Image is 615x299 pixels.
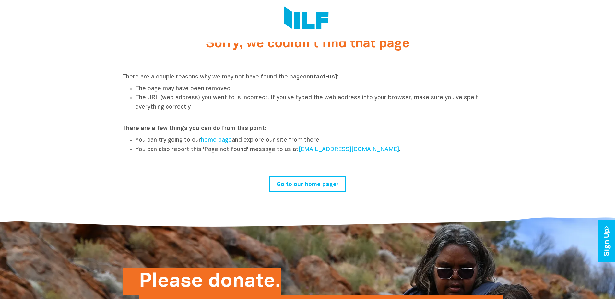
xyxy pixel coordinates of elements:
p: There are a couple reasons why we may not have found the page : [122,73,493,81]
li: You can try going to our and explore our site from there [135,136,493,145]
strong: There are a few things you can do from this point: [122,126,266,131]
li: The page may have been removed [135,84,493,94]
a: home page [201,138,232,143]
a: Go to our home page [269,176,346,192]
a: [EMAIL_ADDRESS][DOMAIN_NAME] [299,147,399,152]
strong: contact-us] [303,74,337,80]
li: The URL (web address) you went to is incorrect. If you've typed the web address into your browser... [135,93,493,112]
img: Logo [284,6,329,31]
li: You can also report this 'Page not found' message to us at . [135,145,493,155]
